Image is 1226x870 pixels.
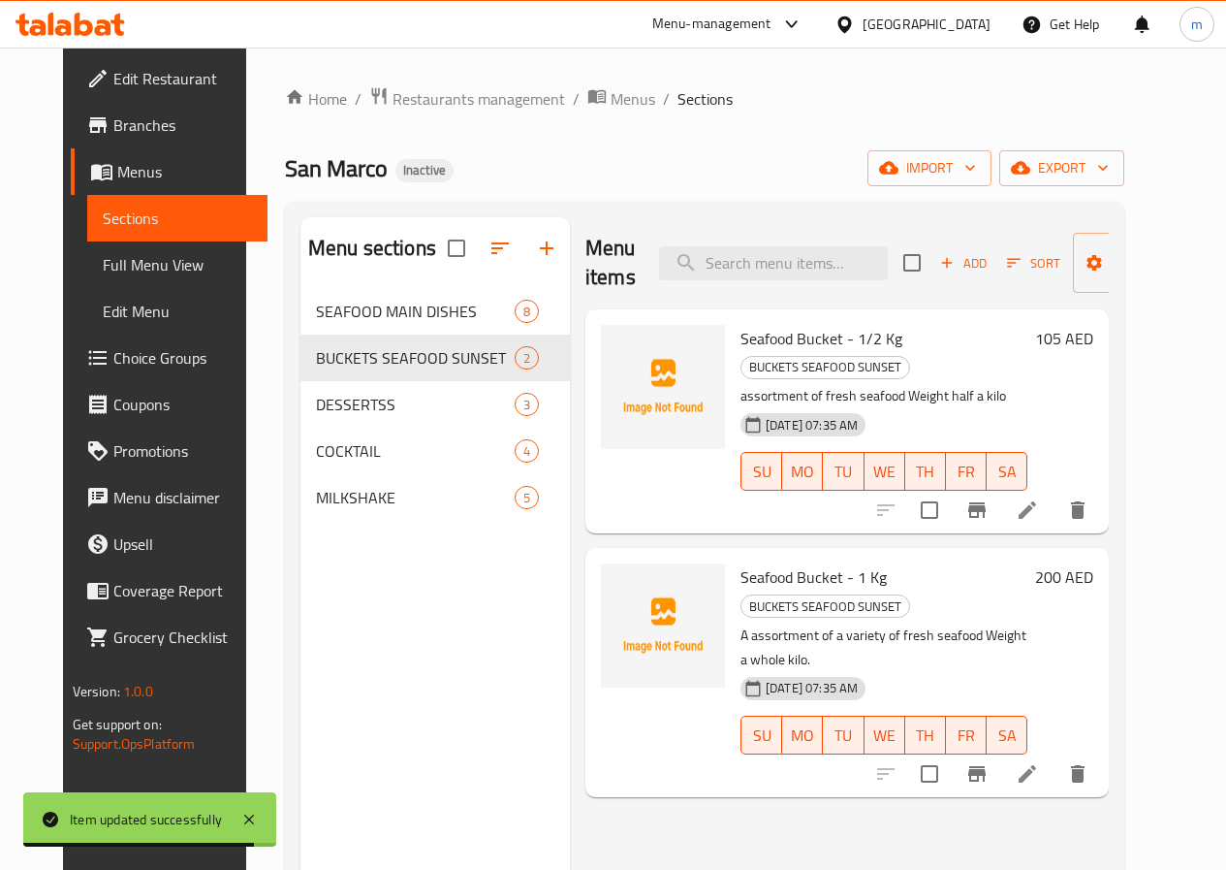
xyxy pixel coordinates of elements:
nav: Menu sections [300,280,570,529]
a: Support.OpsPlatform [73,731,196,757]
span: m [1191,14,1203,35]
button: TH [905,452,946,491]
span: WE [872,722,897,750]
span: Menus [611,87,655,111]
div: SEAFOOD MAIN DISHES8 [300,288,570,335]
span: WE [872,458,897,486]
span: FR [954,722,979,750]
a: Coupons [71,381,267,428]
span: Menu disclaimer [113,486,252,509]
span: TU [831,722,856,750]
a: Choice Groups [71,335,267,381]
a: Restaurants management [369,86,565,112]
a: Full Menu View [87,242,267,288]
span: BUCKETS SEAFOOD SUNSET [316,346,515,370]
button: Manage items [1073,233,1203,293]
a: Edit Restaurant [71,55,267,102]
span: [DATE] 07:35 AM [758,416,865,435]
span: BUCKETS SEAFOOD SUNSET [741,356,909,378]
span: Seafood Bucket - 1/2 Kg [740,324,902,353]
button: SA [987,452,1027,491]
img: Seafood Bucket - 1 Kg [601,564,725,688]
span: SU [749,722,774,750]
span: Add item [932,248,994,278]
span: Coupons [113,393,252,416]
h6: 200 AED [1035,564,1093,591]
button: WE [864,452,905,491]
span: MO [790,722,815,750]
span: Select all sections [436,228,477,269]
button: FR [946,716,987,755]
span: Sections [103,207,252,230]
div: items [515,346,539,370]
span: TH [913,722,938,750]
span: Menus [117,160,252,183]
span: 2 [516,349,538,368]
span: San Marco [285,146,388,190]
span: Sort sections [477,225,523,272]
span: Sections [677,87,733,111]
span: Restaurants management [393,87,565,111]
span: DESSERTSS [316,393,515,416]
div: Menu-management [652,13,771,36]
span: MILKSHAKE [316,486,515,509]
span: Sort [1007,252,1060,274]
button: Add section [523,225,570,272]
h2: Menu sections [308,234,436,263]
span: [DATE] 07:35 AM [758,679,865,697]
span: SA [994,722,1020,750]
span: Coverage Report [113,579,252,602]
button: TH [905,716,946,755]
span: TH [913,458,938,486]
li: / [355,87,362,111]
span: Version: [73,679,120,704]
div: BUCKETS SEAFOOD SUNSET [740,595,910,618]
span: Manage items [1088,239,1187,287]
a: Branches [71,102,267,148]
span: Select to update [909,754,950,794]
div: DESSERTSS3 [300,381,570,428]
span: Seafood Bucket - 1 Kg [740,563,887,592]
span: Choice Groups [113,346,252,370]
a: Edit menu item [1016,499,1039,522]
div: BUCKETS SEAFOOD SUNSET [740,356,910,379]
span: Upsell [113,532,252,556]
p: assortment of fresh seafood Weight half a kilo [740,384,1027,408]
span: Select to update [909,490,950,531]
button: export [999,150,1124,186]
button: Branch-specific-item [954,487,1000,533]
span: Branches [113,113,252,137]
a: Menus [587,86,655,112]
span: SEAFOOD MAIN DISHES [316,300,515,323]
span: Select section [892,242,932,283]
span: Grocery Checklist [113,626,252,649]
span: 1.0.0 [123,679,153,704]
span: BUCKETS SEAFOOD SUNSET [741,596,909,618]
button: MO [782,452,823,491]
button: SA [987,716,1027,755]
a: Home [285,87,347,111]
span: MO [790,458,815,486]
span: Inactive [395,162,454,178]
a: Menu disclaimer [71,474,267,521]
button: Add [932,248,994,278]
span: 3 [516,396,538,414]
button: Sort [1002,248,1065,278]
div: items [515,393,539,416]
button: MO [782,716,823,755]
span: 4 [516,442,538,461]
span: Full Menu View [103,253,252,276]
span: SA [994,458,1020,486]
p: A assortment of a variety of fresh seafood Weight a whole kilo. [740,624,1027,672]
a: Promotions [71,428,267,474]
a: Edit menu item [1016,762,1039,786]
button: import [867,150,991,186]
a: Edit Menu [87,288,267,335]
span: SU [749,458,774,486]
button: SU [740,452,782,491]
button: FR [946,452,987,491]
span: Promotions [113,439,252,463]
button: TU [823,452,864,491]
span: Add [937,252,990,274]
